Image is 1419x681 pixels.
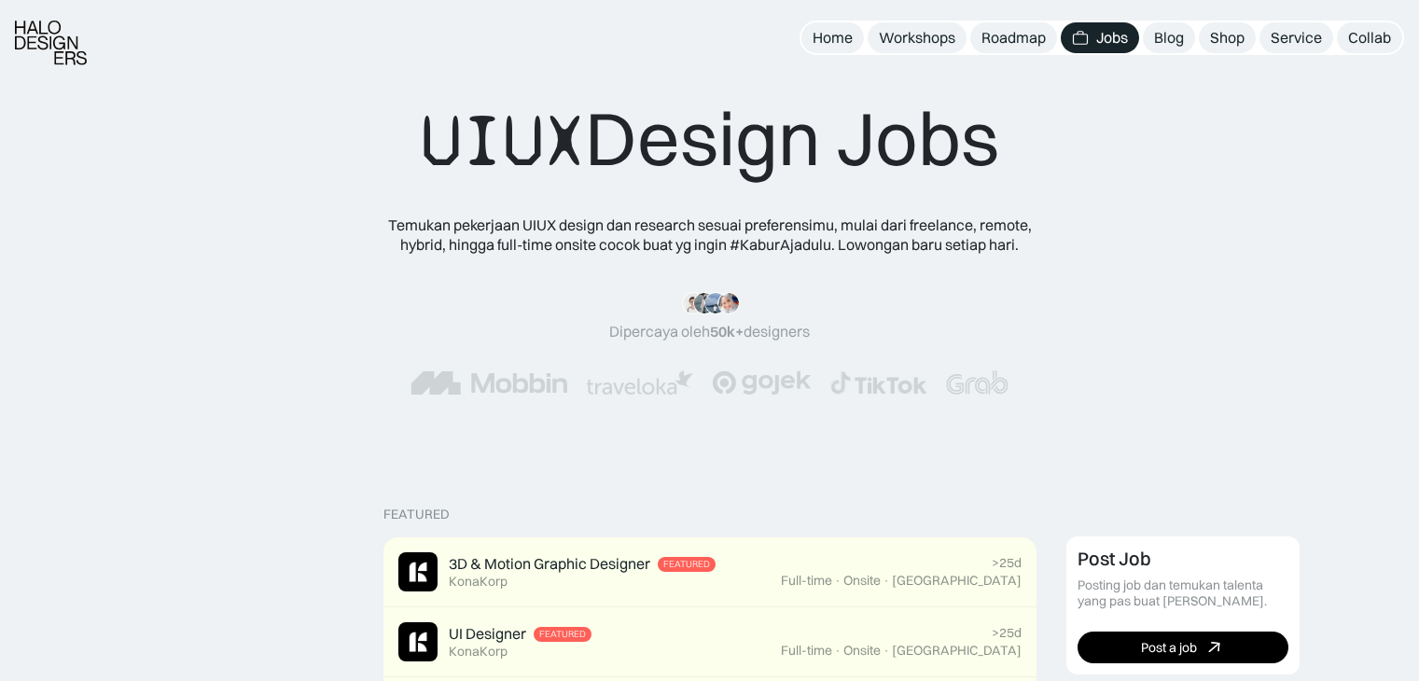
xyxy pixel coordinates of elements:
div: KonaKorp [449,574,508,590]
div: Jobs [1096,28,1128,48]
div: Post a job [1141,640,1197,656]
div: Dipercaya oleh designers [609,322,810,341]
div: KonaKorp [449,644,508,660]
a: Job ImageUI DesignerFeaturedKonaKorp>25dFull-time·Onsite·[GEOGRAPHIC_DATA] [383,607,1036,677]
div: Home [813,28,853,48]
div: · [834,573,842,589]
div: >25d [992,555,1022,571]
div: Featured [383,507,450,522]
div: Onsite [843,573,881,589]
div: · [883,573,890,589]
div: Full-time [781,643,832,659]
div: Featured [663,559,710,570]
div: Roadmap [981,28,1046,48]
div: Full-time [781,573,832,589]
div: Shop [1210,28,1245,48]
img: Job Image [398,552,438,591]
a: Post a job [1078,632,1288,663]
a: Collab [1337,22,1402,53]
div: · [834,643,842,659]
div: UI Designer [449,624,526,644]
span: 50k+ [710,322,744,340]
a: Shop [1199,22,1256,53]
div: 3D & Motion Graphic Designer [449,554,650,574]
div: Design Jobs [421,93,999,186]
a: Workshops [868,22,967,53]
div: Posting job dan temukan talenta yang pas buat [PERSON_NAME]. [1078,577,1288,609]
div: Service [1271,28,1322,48]
a: Service [1259,22,1333,53]
div: Onsite [843,643,881,659]
img: Job Image [398,622,438,661]
div: Collab [1348,28,1391,48]
div: [GEOGRAPHIC_DATA] [892,643,1022,659]
div: [GEOGRAPHIC_DATA] [892,573,1022,589]
span: UIUX [421,96,585,186]
div: · [883,643,890,659]
div: Temukan pekerjaan UIUX design dan research sesuai preferensimu, mulai dari freelance, remote, hyb... [374,215,1046,255]
a: Job Image3D & Motion Graphic DesignerFeaturedKonaKorp>25dFull-time·Onsite·[GEOGRAPHIC_DATA] [383,537,1036,607]
div: Blog [1154,28,1184,48]
a: Roadmap [970,22,1057,53]
a: Jobs [1061,22,1139,53]
div: >25d [992,625,1022,641]
div: Post Job [1078,548,1151,570]
a: Home [801,22,864,53]
div: Featured [539,629,586,640]
a: Blog [1143,22,1195,53]
div: Workshops [879,28,955,48]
